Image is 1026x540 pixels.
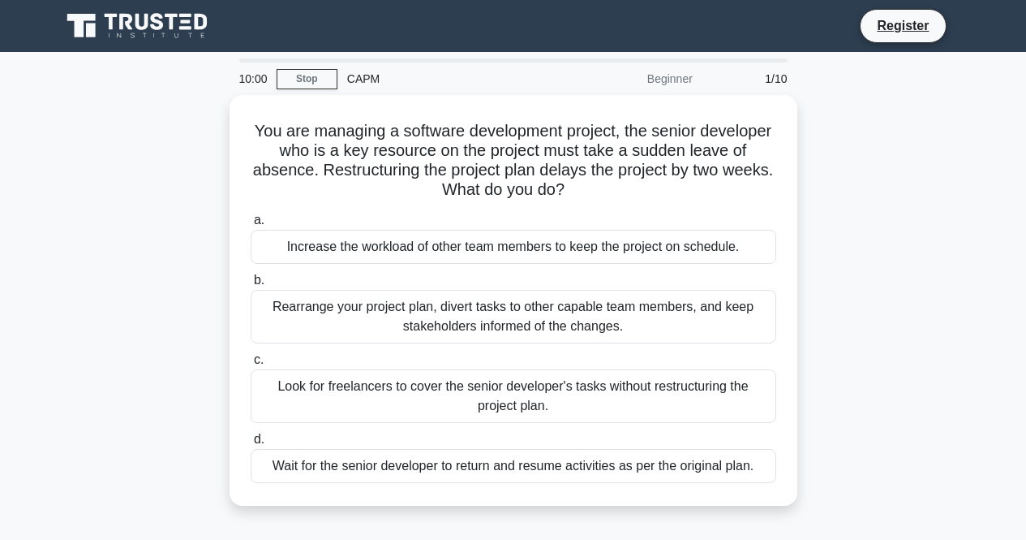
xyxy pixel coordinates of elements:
a: Register [867,15,938,36]
a: Stop [277,69,337,89]
span: a. [254,213,264,227]
div: 1/10 [702,63,797,95]
div: 10:00 [230,63,277,95]
div: Wait for the senior developer to return and resume activities as per the original plan. [251,449,776,483]
h5: You are managing a software development project, the senior developer who is a key resource on th... [249,121,778,201]
div: Increase the workload of other team members to keep the project on schedule. [251,230,776,264]
span: c. [254,352,264,366]
div: Rearrange your project plan, divert tasks to other capable team members, and keep stakeholders in... [251,290,776,343]
span: d. [254,432,264,446]
div: CAPM [337,63,560,95]
div: Look for freelancers to cover the senior developer's tasks without restructuring the project plan. [251,369,776,423]
div: Beginner [560,63,702,95]
span: b. [254,273,264,287]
